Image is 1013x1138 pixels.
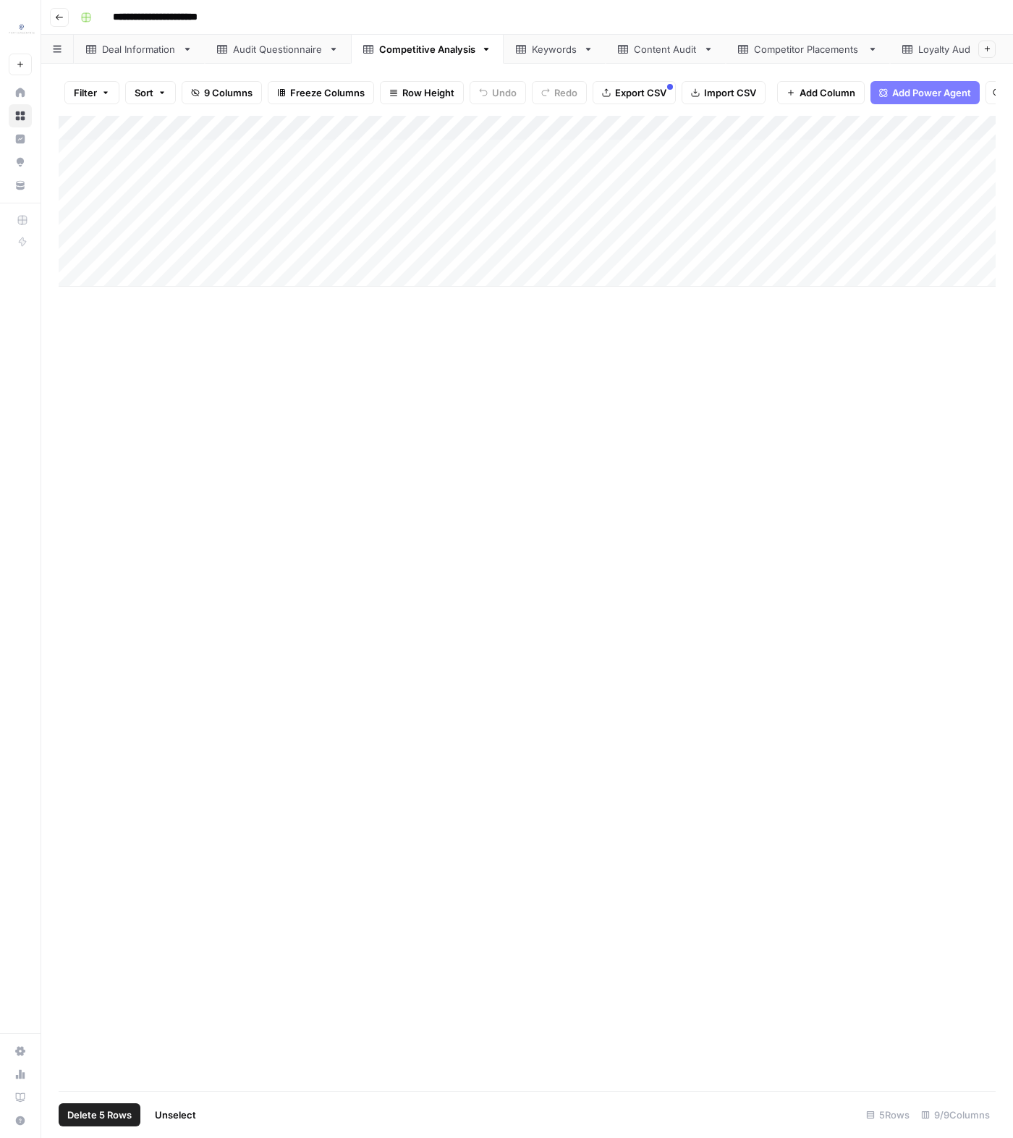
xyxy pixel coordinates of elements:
[379,42,475,56] div: Competitive Analysis
[800,85,855,100] span: Add Column
[125,81,176,104] button: Sort
[9,17,35,43] img: PartnerCentric Sales Tools Logo
[532,81,587,104] button: Redo
[59,1103,140,1126] button: Delete 5 Rows
[593,81,676,104] button: Export CSV
[860,1103,915,1126] div: 5 Rows
[9,151,32,174] a: Opportunities
[67,1108,132,1122] span: Delete 5 Rows
[615,85,666,100] span: Export CSV
[290,85,365,100] span: Freeze Columns
[9,1086,32,1109] a: Learning Hub
[682,81,766,104] button: Import CSV
[204,85,253,100] span: 9 Columns
[9,1040,32,1063] a: Settings
[268,81,374,104] button: Freeze Columns
[726,35,890,64] a: Competitor Placements
[9,127,32,151] a: Insights
[890,35,1006,64] a: Loyalty Audit
[9,81,32,104] a: Home
[64,81,119,104] button: Filter
[233,42,323,56] div: Audit Questionnaire
[74,85,97,100] span: Filter
[504,35,606,64] a: Keywords
[777,81,865,104] button: Add Column
[9,12,32,48] button: Workspace: PartnerCentric Sales Tools
[9,104,32,127] a: Browse
[470,81,526,104] button: Undo
[182,81,262,104] button: 9 Columns
[532,42,577,56] div: Keywords
[606,35,726,64] a: Content Audit
[892,85,971,100] span: Add Power Agent
[634,42,698,56] div: Content Audit
[9,1109,32,1132] button: Help + Support
[754,42,862,56] div: Competitor Placements
[704,85,756,100] span: Import CSV
[205,35,351,64] a: Audit Questionnaire
[380,81,464,104] button: Row Height
[554,85,577,100] span: Redo
[9,174,32,197] a: Your Data
[870,81,980,104] button: Add Power Agent
[146,1103,205,1126] button: Unselect
[155,1108,196,1122] span: Unselect
[918,42,978,56] div: Loyalty Audit
[351,35,504,64] a: Competitive Analysis
[915,1103,996,1126] div: 9/9 Columns
[9,1063,32,1086] a: Usage
[402,85,454,100] span: Row Height
[74,35,205,64] a: Deal Information
[135,85,153,100] span: Sort
[492,85,517,100] span: Undo
[102,42,177,56] div: Deal Information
